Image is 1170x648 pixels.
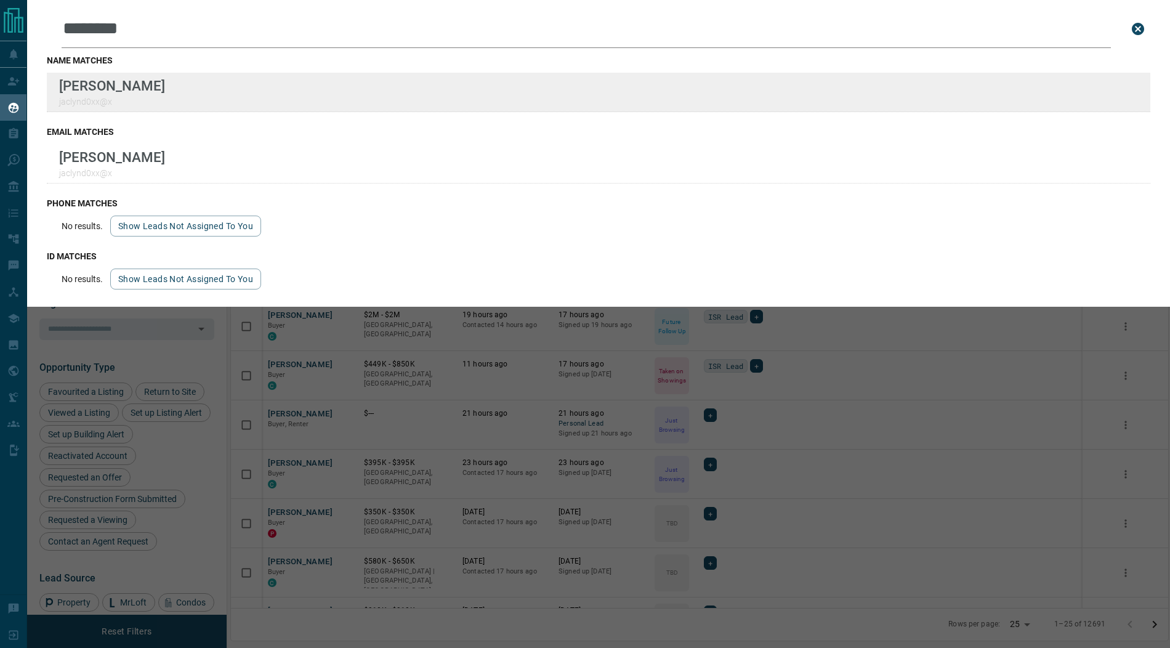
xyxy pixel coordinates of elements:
[59,168,165,178] p: jaclynd0xx@x
[47,198,1150,208] h3: phone matches
[62,274,103,284] p: No results.
[59,149,165,165] p: [PERSON_NAME]
[62,221,103,231] p: No results.
[110,216,261,237] button: show leads not assigned to you
[1126,17,1150,41] button: close search bar
[47,127,1150,137] h3: email matches
[47,251,1150,261] h3: id matches
[110,269,261,290] button: show leads not assigned to you
[59,78,165,94] p: [PERSON_NAME]
[47,55,1150,65] h3: name matches
[59,97,165,107] p: jaclynd0xx@x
